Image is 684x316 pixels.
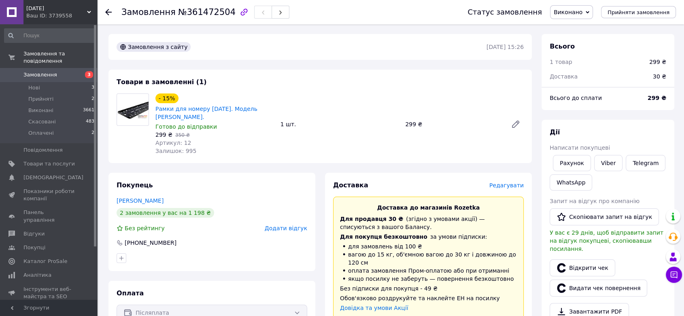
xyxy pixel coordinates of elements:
[23,71,57,78] span: Замовлення
[550,208,659,225] button: Скопіювати запит на відгук
[340,294,517,302] div: Обов'язково роздрукуйте та наклейте ЕН на посилку
[175,132,190,138] span: 350 ₴
[23,146,63,154] span: Повідомлення
[23,188,75,202] span: Показники роботи компанії
[550,95,602,101] span: Всього до сплати
[117,181,153,189] span: Покупець
[125,225,165,231] span: Без рейтингу
[155,148,196,154] span: Залишок: 995
[554,9,582,15] span: Виконано
[340,267,517,275] li: оплата замовлення Пром-оплатою або при отриманні
[117,289,144,297] span: Оплата
[124,239,177,247] div: [PHONE_NUMBER]
[117,42,191,52] div: Замовлення з сайту
[340,233,427,240] span: Для покупця безкоштовно
[155,123,217,130] span: Готово до відправки
[26,12,97,19] div: Ваш ID: 3739558
[28,107,53,114] span: Виконані
[649,58,666,66] div: 299 ₴
[550,259,615,276] a: Відкрити чек
[23,50,97,65] span: Замовлення та повідомлення
[601,6,676,18] button: Прийняти замовлення
[340,215,517,231] div: (згідно з умовами акції) — списуються з вашого Балансу.
[23,230,45,238] span: Відгуки
[594,155,622,171] a: Viber
[608,9,669,15] span: Прийняти замовлення
[28,118,56,125] span: Скасовані
[340,250,517,267] li: вагою до 15 кг, об'ємною вагою до 30 кг і довжиною до 120 см
[85,71,93,78] span: 3
[648,95,666,101] b: 299 ₴
[550,280,647,297] button: Видати чек повернення
[105,8,112,16] div: Повернутися назад
[340,216,403,222] span: Для продавця 30 ₴
[666,267,682,283] button: Чат з покупцем
[340,233,517,241] div: за умови підписки:
[340,284,517,293] div: Без підписки для покупця - 49 ₴
[377,204,480,211] span: Доставка до магазинів Rozetka
[155,93,178,103] div: - 15%
[550,59,572,65] span: 1 товар
[550,229,663,252] span: У вас є 29 днів, щоб відправити запит на відгук покупцеві, скопіювавши посилання.
[121,7,176,17] span: Замовлення
[550,73,578,80] span: Доставка
[23,209,75,223] span: Панель управління
[550,144,610,151] span: Написати покупцеві
[508,116,524,132] a: Редагувати
[28,129,54,137] span: Оплачені
[626,155,665,171] a: Telegram
[23,160,75,168] span: Товари та послуги
[265,225,307,231] span: Додати відгук
[28,84,40,91] span: Нові
[91,95,94,103] span: 2
[402,119,504,130] div: 299 ₴
[4,28,95,43] input: Пошук
[155,131,172,138] span: 299 ₴
[340,275,517,283] li: якщо посилку не заберуть — повернення безкоштовно
[91,129,94,137] span: 2
[86,118,94,125] span: 483
[117,197,164,204] a: [PERSON_NAME]
[91,84,94,91] span: 3
[23,174,83,181] span: [DEMOGRAPHIC_DATA]
[23,271,51,279] span: Аналітика
[26,5,87,12] span: RED HILL
[83,107,94,114] span: 3661
[155,140,191,146] span: Артикул: 12
[550,198,639,204] span: Запит на відгук про компанію
[489,182,524,189] span: Редагувати
[117,208,214,218] div: 2 замовлення у вас на 1 198 ₴
[550,128,560,136] span: Дії
[23,258,67,265] span: Каталог ProSale
[155,106,257,120] a: Рамки для номеру [DATE]. Модель [PERSON_NAME].
[277,119,402,130] div: 1 шт.
[333,181,368,189] span: Доставка
[648,68,671,85] div: 30 ₴
[340,305,408,311] a: Довідка та умови Акції
[117,100,149,119] img: Рамки для номеру Red Hill. Модель Kant.
[178,7,236,17] span: №361472504
[23,286,75,300] span: Інструменти веб-майстра та SEO
[28,95,53,103] span: Прийняті
[23,244,45,251] span: Покупці
[486,44,524,50] time: [DATE] 15:26
[550,42,575,50] span: Всього
[550,174,592,191] a: WhatsApp
[553,155,591,171] button: Рахунок
[340,242,517,250] li: для замовлень від 100 ₴
[117,78,207,86] span: Товари в замовленні (1)
[467,8,542,16] div: Статус замовлення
